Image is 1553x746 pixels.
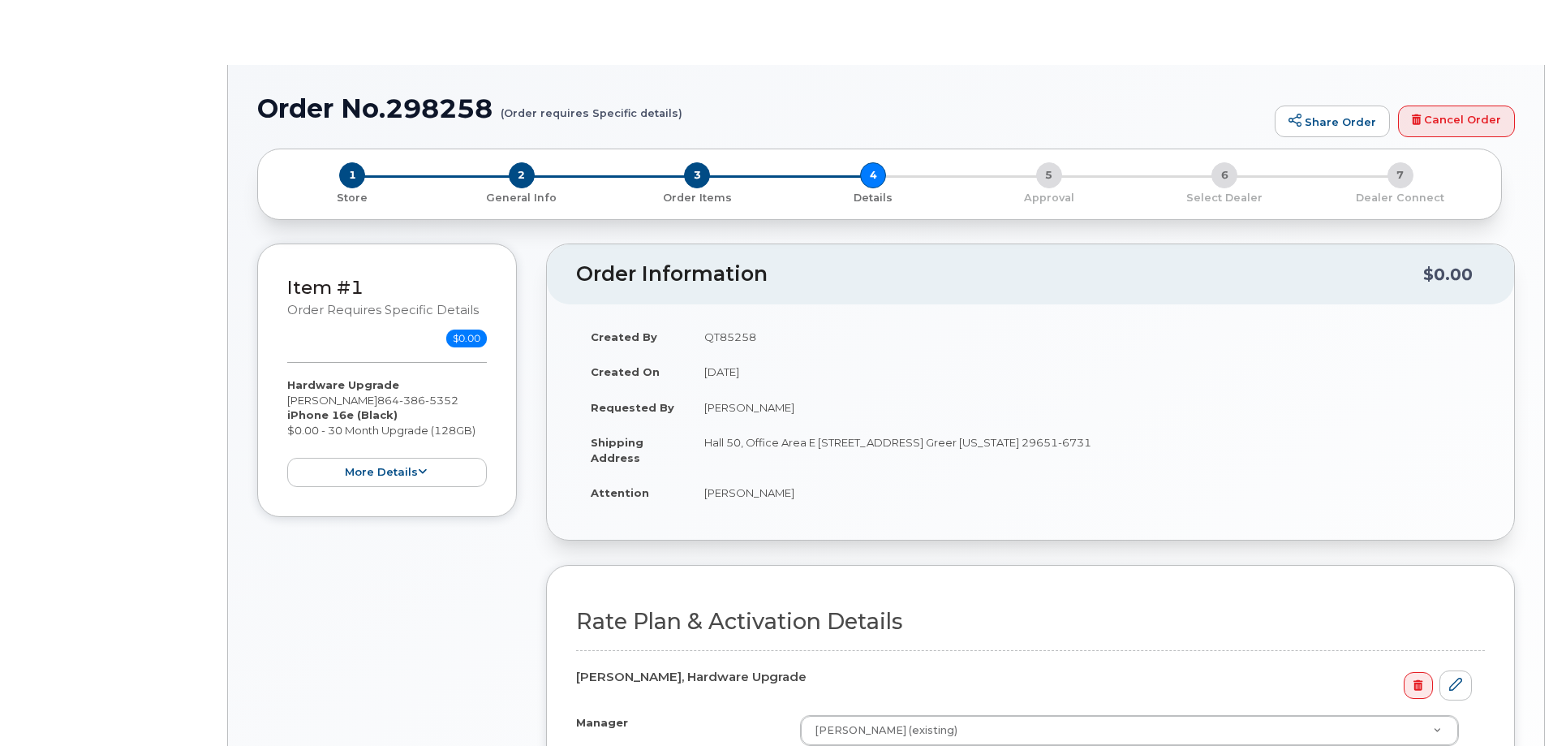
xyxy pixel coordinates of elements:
[287,276,364,299] a: Item #1
[1423,259,1473,290] div: $0.00
[616,191,779,205] p: Order Items
[576,610,1485,634] h2: Rate Plan & Activation Details
[271,188,434,205] a: 1 Store
[287,303,479,317] small: Order requires Specific details
[591,330,657,343] strong: Created By
[287,378,399,391] strong: Hardware Upgrade
[441,191,604,205] p: General Info
[1275,106,1390,138] a: Share Order
[801,716,1458,745] a: [PERSON_NAME] (existing)
[576,671,1472,684] h4: [PERSON_NAME], Hardware Upgrade
[509,162,535,188] span: 2
[690,354,1485,390] td: [DATE]
[287,408,398,421] strong: iPhone 16e (Black)
[399,394,425,407] span: 386
[591,486,649,499] strong: Attention
[287,377,487,487] div: [PERSON_NAME] $0.00 - 30 Month Upgrade (128GB)
[591,365,660,378] strong: Created On
[277,191,428,205] p: Store
[434,188,610,205] a: 2 General Info
[425,394,458,407] span: 5352
[287,458,487,488] button: more details
[805,723,957,738] span: [PERSON_NAME] (existing)
[576,263,1423,286] h2: Order Information
[257,94,1267,123] h1: Order No.298258
[339,162,365,188] span: 1
[690,425,1485,475] td: Hall 50, Office Area E [STREET_ADDRESS] Greer [US_STATE] 29651-6731
[609,188,785,205] a: 3 Order Items
[377,394,458,407] span: 864
[501,94,682,119] small: (Order requires Specific details)
[591,401,674,414] strong: Requested By
[576,715,628,731] label: Manager
[684,162,710,188] span: 3
[591,436,643,464] strong: Shipping Address
[690,390,1485,425] td: [PERSON_NAME]
[446,330,487,347] span: $0.00
[690,319,1485,355] td: QT85258
[1398,106,1515,138] a: Cancel Order
[690,475,1485,511] td: [PERSON_NAME]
